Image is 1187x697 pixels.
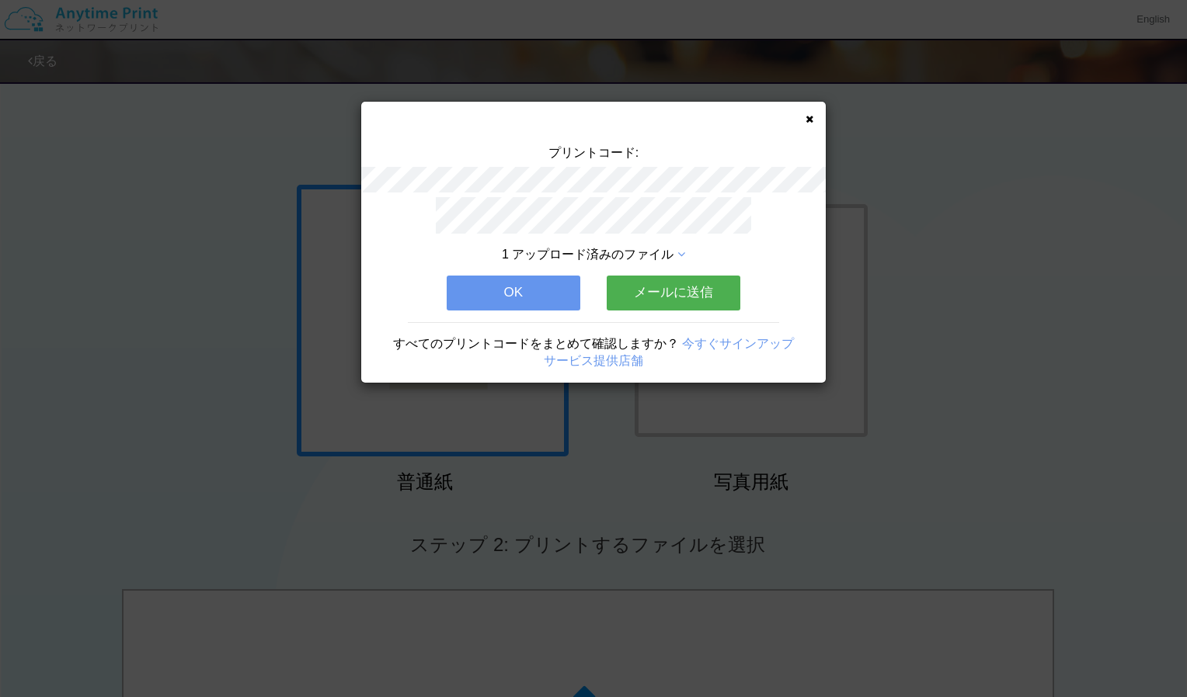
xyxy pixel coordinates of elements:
[393,337,679,350] span: すべてのプリントコードをまとめて確認しますか？
[548,146,639,159] span: プリントコード:
[544,354,643,367] a: サービス提供店舗
[607,276,740,310] button: メールに送信
[447,276,580,310] button: OK
[682,337,794,350] a: 今すぐサインアップ
[502,248,674,261] span: 1 アップロード済みのファイル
